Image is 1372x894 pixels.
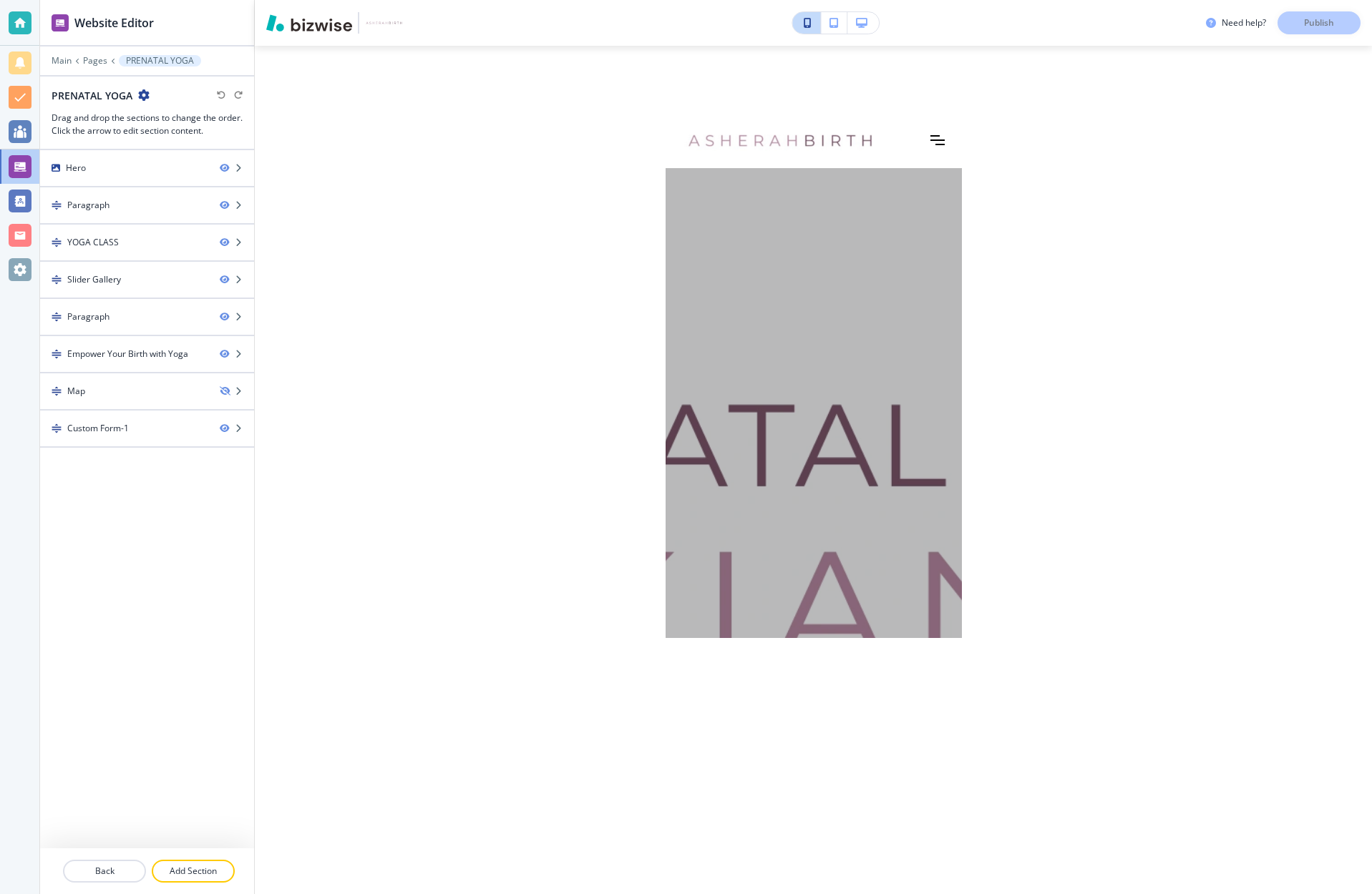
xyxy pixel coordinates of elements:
[63,860,146,883] button: Back
[67,236,119,249] div: YOGA CLASS
[40,187,254,223] div: DragParagraph
[52,200,62,210] img: Drag
[930,135,945,145] button: Toggle hamburger navigation menu
[83,56,107,66] button: Pages
[67,385,85,398] div: Map
[52,237,62,247] img: Drag
[40,373,254,409] div: DragMap
[40,262,254,298] div: DragSlider Gallery
[67,199,110,212] div: Paragraph
[40,336,254,372] div: DragEmpower Your Birth with Yoga
[365,19,404,27] img: Your Logo
[52,349,62,359] img: Drag
[40,150,254,186] div: Hero
[119,55,201,67] button: PRENATAL YOGA
[52,312,62,322] img: Drag
[67,273,121,286] div: Slider Gallery
[52,423,62,433] img: Drag
[67,422,129,435] div: Custom Form-1
[66,162,86,175] div: Hero
[52,386,62,396] img: Drag
[67,348,188,360] div: Empower Your Birth with Yoga
[40,411,254,446] div: DragCustom Form-1
[74,14,154,31] h2: Website Editor
[153,865,233,878] p: Add Section
[52,112,243,137] h3: Drag and drop the sections to change the order. Click the arrow to edit section content.
[40,225,254,260] div: DragYOGA CLASS
[126,56,194,66] p: PRENATAL YOGA
[1222,16,1266,29] h3: Need help?
[52,14,69,31] img: editor icon
[152,860,235,883] button: Add Section
[266,14,352,31] img: Bizwise Logo
[67,310,110,323] div: Paragraph
[40,299,254,335] div: DragParagraph
[52,275,62,285] img: Drag
[52,56,72,66] button: Main
[683,119,880,162] img: Asherah Birth
[64,865,145,878] p: Back
[52,88,132,103] h2: PRENATAL YOGA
